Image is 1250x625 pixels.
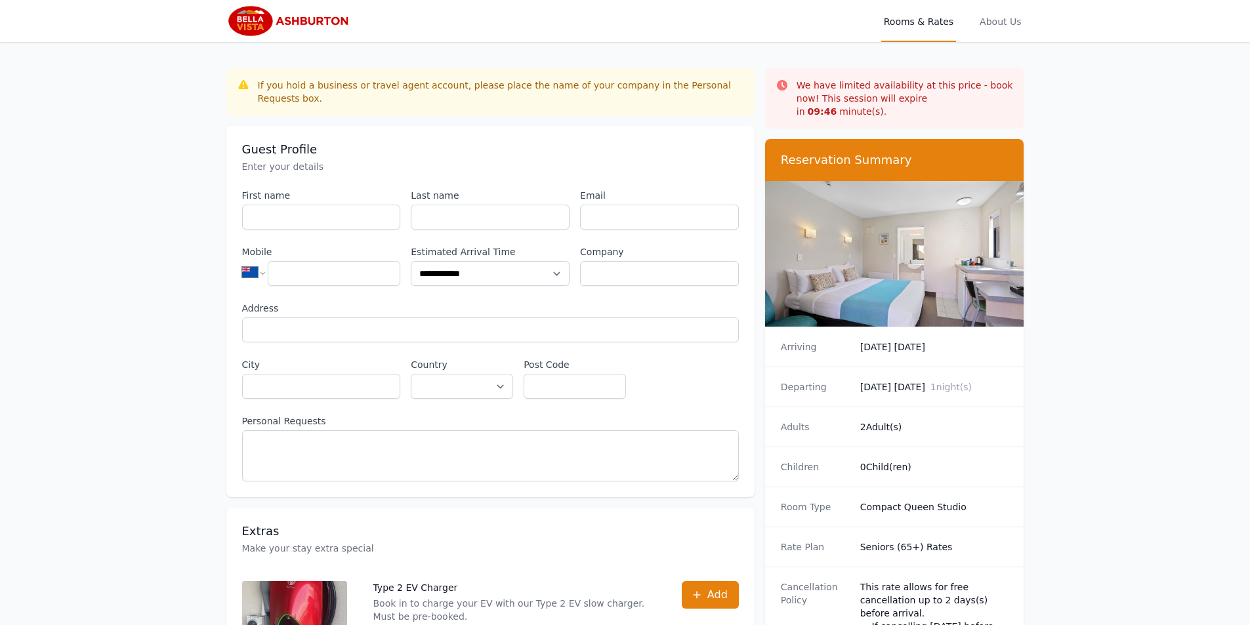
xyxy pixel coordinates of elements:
[781,460,850,474] dt: Children
[765,181,1024,327] img: Compact Queen Studio
[580,189,739,202] label: Email
[930,382,972,392] span: 1 night(s)
[411,245,570,258] label: Estimated Arrival Time
[781,420,850,433] dt: Adults
[524,358,626,371] label: Post Code
[797,79,1014,118] p: We have limited availability at this price - book now! This session will expire in minute(s).
[860,460,1009,474] dd: 0 Child(ren)
[242,245,401,258] label: Mobile
[411,189,570,202] label: Last name
[226,5,352,37] img: Bella Vista Ashburton
[373,597,656,623] p: Book in to charge your EV with our Type 2 EV slow charger. Must be pre-booked.
[682,581,739,609] button: Add
[242,160,739,173] p: Enter your details
[242,523,739,539] h3: Extras
[781,152,1009,168] h3: Reservation Summary
[781,380,850,393] dt: Departing
[860,500,1009,514] dd: Compact Queen Studio
[242,189,401,202] label: First name
[781,540,850,554] dt: Rate Plan
[242,542,739,555] p: Make your stay extra special
[373,581,656,594] p: Type 2 EV Charger
[242,302,739,315] label: Address
[242,142,739,157] h3: Guest Profile
[781,340,850,353] dt: Arriving
[258,79,744,105] div: If you hold a business or travel agent account, please place the name of your company in the Pers...
[860,380,1009,393] dd: [DATE] [DATE]
[411,358,513,371] label: Country
[242,414,739,428] label: Personal Requests
[860,420,1009,433] dd: 2 Adult(s)
[242,358,401,371] label: City
[860,540,1009,554] dd: Seniors (65+) Rates
[580,245,739,258] label: Company
[707,587,728,603] span: Add
[781,500,850,514] dt: Room Type
[860,340,1009,353] dd: [DATE] [DATE]
[808,106,837,117] strong: 09 : 46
